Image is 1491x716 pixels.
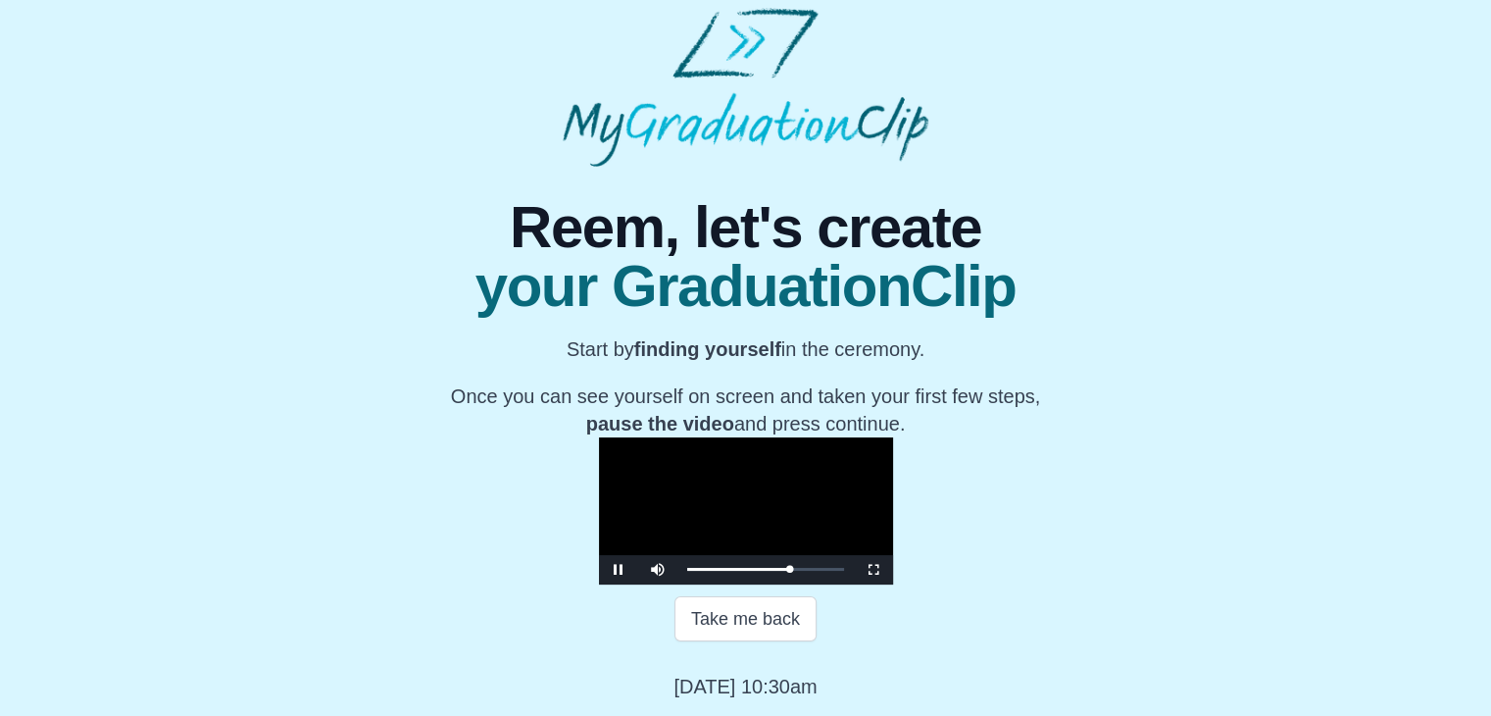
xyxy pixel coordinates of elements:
[563,8,927,167] img: MyGraduationClip
[634,338,781,360] b: finding yourself
[586,413,734,435] b: pause the video
[599,437,893,585] div: Video Player
[451,257,1040,316] span: your GraduationClip
[451,335,1040,363] p: Start by in the ceremony.
[687,568,844,571] div: Progress Bar
[451,198,1040,257] span: Reem, let's create
[638,555,677,585] button: Mute
[673,673,817,700] p: [DATE] 10:30am
[599,555,638,585] button: Pause
[854,555,893,585] button: Fullscreen
[674,596,817,641] button: Take me back
[451,383,1040,437] p: Once you can see yourself on screen and taken your first few steps, and press continue.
